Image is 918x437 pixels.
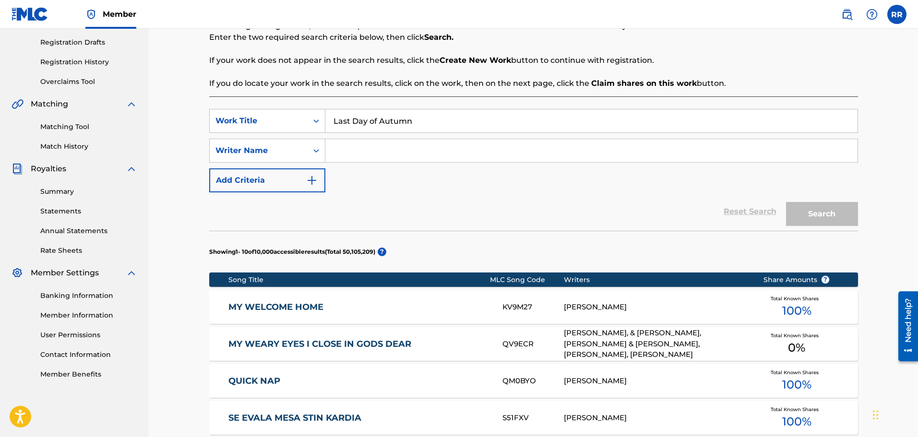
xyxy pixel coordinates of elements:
[126,98,137,110] img: expand
[40,206,137,216] a: Statements
[771,406,823,413] span: Total Known Shares
[782,413,811,430] span: 100 %
[215,115,302,127] div: Work Title
[490,275,564,285] div: MLC Song Code
[887,5,906,24] div: User Menu
[502,339,564,350] div: QV9ECR
[40,122,137,132] a: Matching Tool
[12,98,24,110] img: Matching
[40,369,137,379] a: Member Benefits
[424,33,453,42] strong: Search.
[866,9,878,20] img: help
[40,187,137,197] a: Summary
[228,302,489,313] a: MY WELCOME HOME
[31,163,66,175] span: Royalties
[85,9,97,20] img: Top Rightsholder
[209,32,858,43] p: Enter the two required search criteria below, then click
[822,276,829,283] span: ?
[209,248,375,256] p: Showing 1 - 10 of 10,000 accessible results (Total 50,105,209 )
[40,37,137,47] a: Registration Drafts
[40,310,137,320] a: Member Information
[215,145,302,156] div: Writer Name
[103,9,136,20] span: Member
[209,168,325,192] button: Add Criteria
[564,376,749,387] div: [PERSON_NAME]
[841,9,853,20] img: search
[40,350,137,360] a: Contact Information
[228,275,490,285] div: Song Title
[228,376,489,387] a: QUICK NAP
[502,413,564,424] div: S51FXV
[228,413,489,424] a: SE EVALA MESA STIN KARDIA
[12,163,23,175] img: Royalties
[209,55,858,66] p: If your work does not appear in the search results, click the button to continue with registration.
[564,302,749,313] div: [PERSON_NAME]
[782,376,811,393] span: 100 %
[788,339,805,356] span: 0 %
[591,79,697,88] strong: Claim shares on this work
[564,328,749,360] div: [PERSON_NAME], & [PERSON_NAME], [PERSON_NAME] & [PERSON_NAME], [PERSON_NAME], [PERSON_NAME]
[763,275,830,285] span: Share Amounts
[870,391,918,437] iframe: Chat Widget
[209,78,858,89] p: If you do locate your work in the search results, click on the work, then on the next page, click...
[31,267,99,279] span: Member Settings
[40,142,137,152] a: Match History
[771,369,823,376] span: Total Known Shares
[837,5,857,24] a: Public Search
[126,267,137,279] img: expand
[771,295,823,302] span: Total Known Shares
[306,175,318,186] img: 9d2ae6d4665cec9f34b9.svg
[209,109,858,231] form: Search Form
[564,275,749,285] div: Writers
[771,332,823,339] span: Total Known Shares
[31,98,68,110] span: Matching
[228,339,489,350] a: MY WEARY EYES I CLOSE IN GODS DEAR
[40,77,137,87] a: Overclaims Tool
[564,413,749,424] div: [PERSON_NAME]
[126,163,137,175] img: expand
[873,401,879,429] div: Drag
[782,302,811,319] span: 100 %
[378,248,386,256] span: ?
[12,7,48,21] img: MLC Logo
[891,287,918,365] iframe: Resource Center
[502,376,564,387] div: QM0BYO
[40,291,137,301] a: Banking Information
[440,56,511,65] strong: Create New Work
[40,226,137,236] a: Annual Statements
[40,330,137,340] a: User Permissions
[40,57,137,67] a: Registration History
[862,5,882,24] div: Help
[12,267,23,279] img: Member Settings
[40,246,137,256] a: Rate Sheets
[502,302,564,313] div: KV9M27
